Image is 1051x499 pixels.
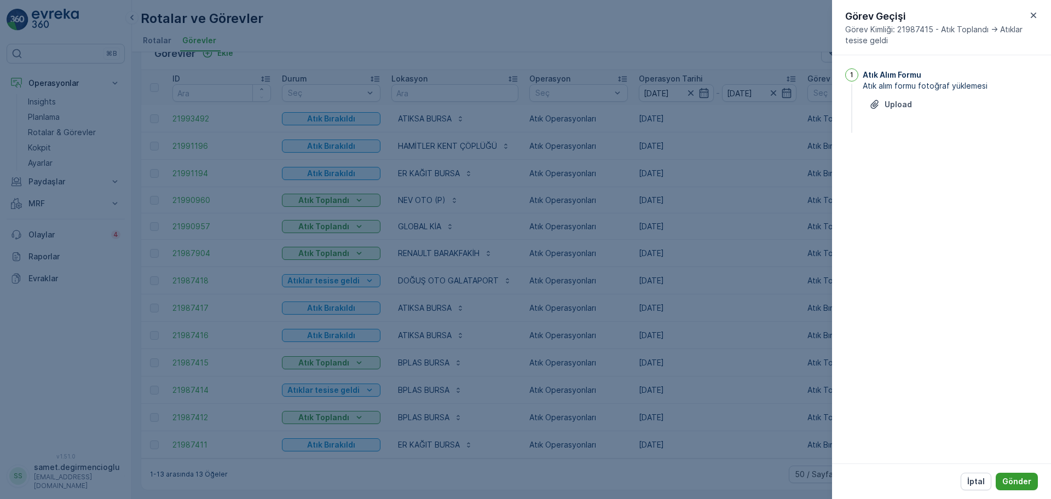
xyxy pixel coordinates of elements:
[1002,476,1031,487] p: Gönder
[885,99,912,110] p: Upload
[967,476,985,487] p: İptal
[863,69,921,80] p: Atık Alım Formu
[845,9,1027,24] p: Görev Geçişi
[845,24,1027,46] span: Görev Kimliği: 21987415 - Atık Toplandı -> Atıklar tesise geldi
[961,473,991,490] button: İptal
[863,80,1038,91] span: Atık alım formu fotoğraf yüklemesi
[863,96,919,113] button: Dosya Yükle
[996,473,1038,490] button: Gönder
[845,68,858,82] div: 1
